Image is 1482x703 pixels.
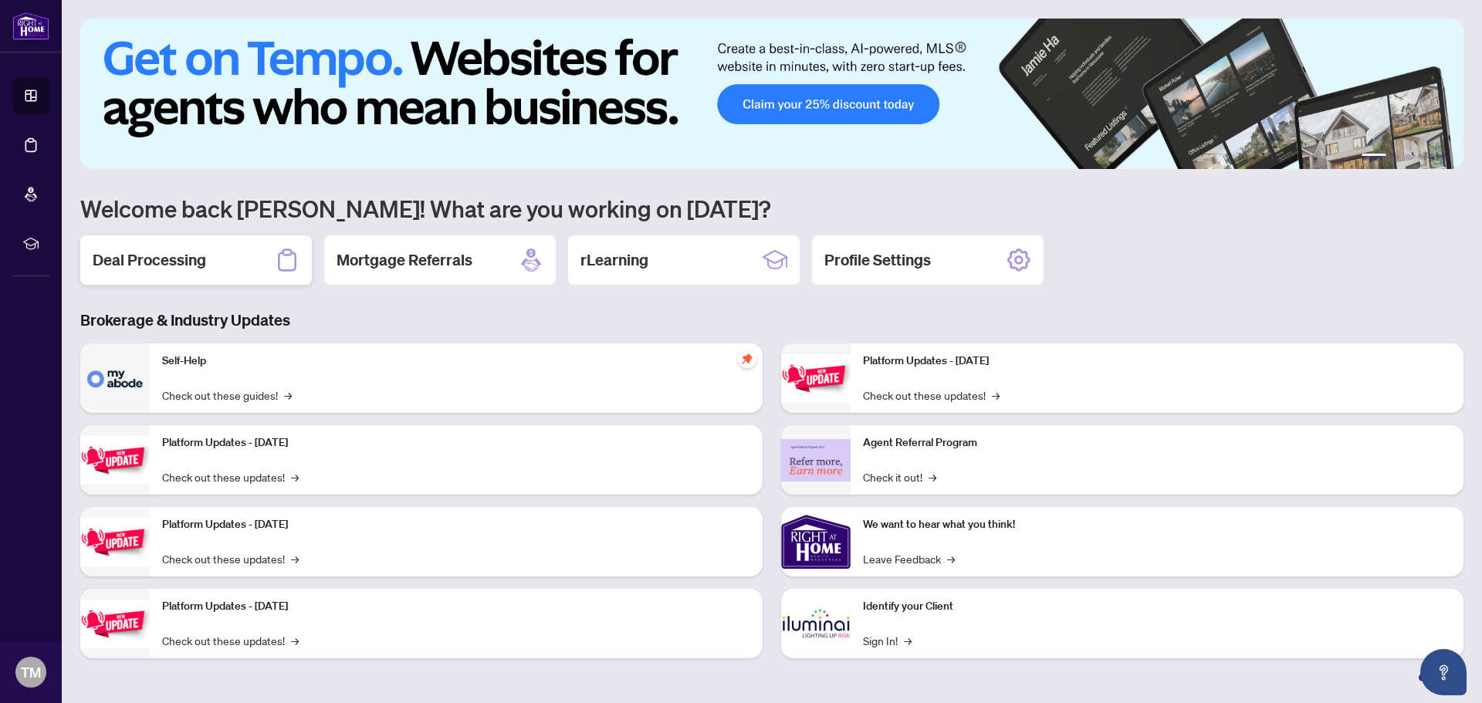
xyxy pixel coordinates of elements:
[1442,154,1448,160] button: 6
[781,507,851,576] img: We want to hear what you think!
[12,12,49,40] img: logo
[80,19,1463,169] img: Slide 0
[904,632,912,649] span: →
[1405,154,1411,160] button: 3
[863,434,1451,451] p: Agent Referral Program
[162,387,292,404] a: Check out these guides!→
[863,353,1451,370] p: Platform Updates - [DATE]
[1417,154,1423,160] button: 4
[21,661,41,683] span: TM
[80,518,150,566] img: Platform Updates - July 21, 2025
[863,550,955,567] a: Leave Feedback→
[80,343,150,413] img: Self-Help
[284,387,292,404] span: →
[781,589,851,658] img: Identify your Client
[824,249,931,271] h2: Profile Settings
[738,350,756,368] span: pushpin
[863,598,1451,615] p: Identify your Client
[781,354,851,403] img: Platform Updates - June 23, 2025
[162,468,299,485] a: Check out these updates!→
[1420,649,1467,695] button: Open asap
[162,550,299,567] a: Check out these updates!→
[291,632,299,649] span: →
[291,550,299,567] span: →
[1362,154,1386,160] button: 1
[863,468,936,485] a: Check it out!→
[80,309,1463,331] h3: Brokerage & Industry Updates
[580,249,648,271] h2: rLearning
[1430,154,1436,160] button: 5
[947,550,955,567] span: →
[162,434,750,451] p: Platform Updates - [DATE]
[162,632,299,649] a: Check out these updates!→
[162,353,750,370] p: Self-Help
[291,468,299,485] span: →
[863,516,1451,533] p: We want to hear what you think!
[93,249,206,271] h2: Deal Processing
[863,387,1000,404] a: Check out these updates!→
[992,387,1000,404] span: →
[162,516,750,533] p: Platform Updates - [DATE]
[1392,154,1399,160] button: 2
[929,468,936,485] span: →
[781,439,851,482] img: Agent Referral Program
[863,632,912,649] a: Sign In!→
[80,600,150,648] img: Platform Updates - July 8, 2025
[80,436,150,485] img: Platform Updates - September 16, 2025
[162,598,750,615] p: Platform Updates - [DATE]
[337,249,472,271] h2: Mortgage Referrals
[80,194,1463,223] h1: Welcome back [PERSON_NAME]! What are you working on [DATE]?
